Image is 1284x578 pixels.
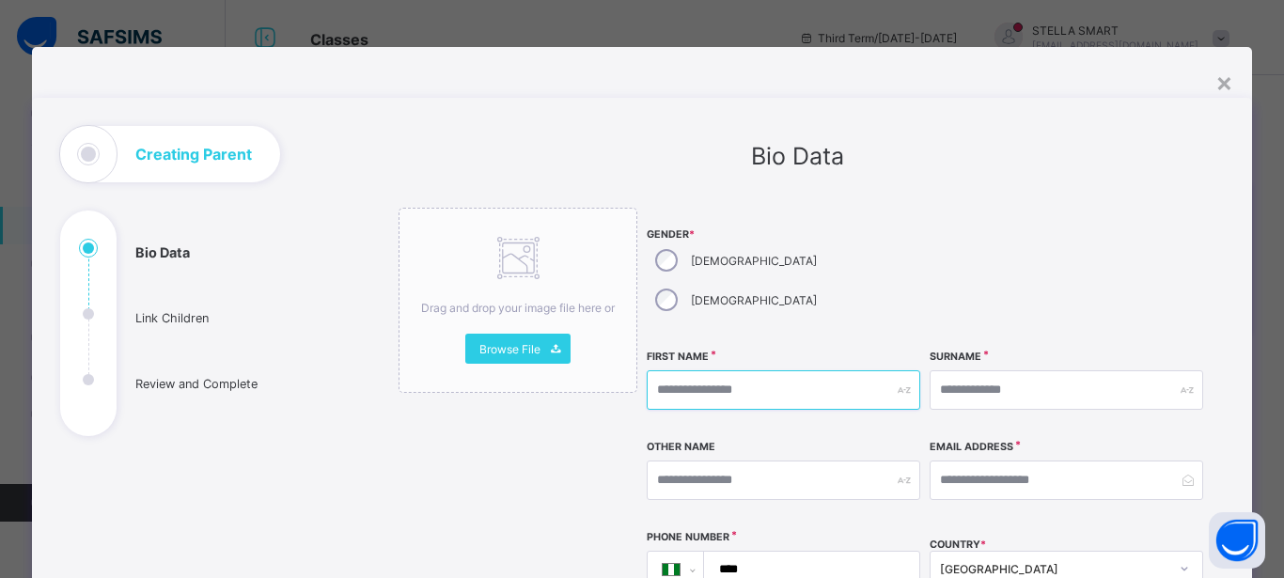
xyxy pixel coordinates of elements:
h1: Creating Parent [135,147,252,162]
span: Bio Data [751,142,844,170]
label: [DEMOGRAPHIC_DATA] [691,254,817,268]
label: Other Name [647,441,715,453]
div: × [1215,66,1233,98]
span: Gender [647,228,920,241]
label: Surname [930,351,981,363]
label: [DEMOGRAPHIC_DATA] [691,293,817,307]
button: Open asap [1209,512,1265,569]
span: COUNTRY [930,539,986,551]
div: Drag and drop your image file here orBrowse File [399,208,637,393]
span: Drag and drop your image file here or [421,301,615,315]
span: Browse File [479,342,540,356]
label: Phone Number [647,531,729,543]
label: Email Address [930,441,1013,453]
label: First Name [647,351,709,363]
div: [GEOGRAPHIC_DATA] [940,562,1168,576]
